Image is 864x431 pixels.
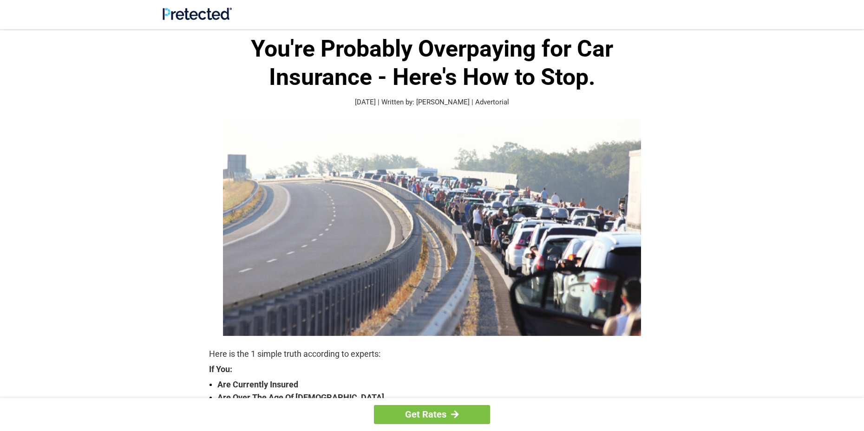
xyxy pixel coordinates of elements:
[217,391,655,404] strong: Are Over The Age Of [DEMOGRAPHIC_DATA]
[374,405,490,424] a: Get Rates
[209,35,655,91] h1: You're Probably Overpaying for Car Insurance - Here's How to Stop.
[163,7,232,20] img: Site Logo
[163,13,232,22] a: Site Logo
[209,97,655,108] p: [DATE] | Written by: [PERSON_NAME] | Advertorial
[217,378,655,391] strong: Are Currently Insured
[209,365,655,373] strong: If You:
[209,347,655,360] p: Here is the 1 simple truth according to experts:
